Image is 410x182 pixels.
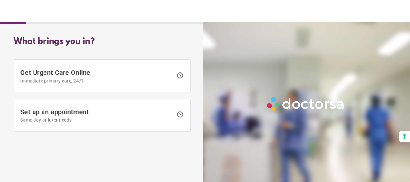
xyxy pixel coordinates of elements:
div: What brings you in? [14,37,191,46]
span: Set up an appointment [20,108,173,123]
span: Same day or later needs [20,117,173,123]
img: Logo-Doctorsa-trans-White-partial-flat.png [265,95,347,113]
span: help [176,71,184,79]
span: help [176,111,184,118]
button: Your consent preferences for tracking technologies [399,131,410,142]
span: Immediate primary care, 24/7 [20,78,173,83]
span: Get Urgent Care Online [20,69,173,83]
